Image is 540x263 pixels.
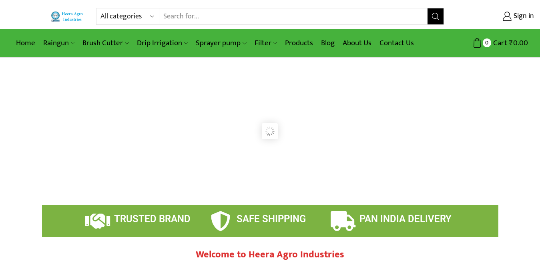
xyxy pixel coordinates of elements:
a: Sprayer pump [192,34,250,52]
span: Cart [491,38,507,48]
bdi: 0.00 [509,37,528,49]
a: Home [12,34,39,52]
span: SAFE SHIPPING [237,213,306,225]
a: 0 Cart ₹0.00 [452,36,528,50]
input: Search for... [159,8,428,24]
span: Sign in [512,11,534,22]
a: About Us [339,34,375,52]
a: Sign in [456,9,534,24]
span: ₹ [509,37,513,49]
a: Brush Cutter [78,34,132,52]
h2: Welcome to Heera Agro Industries [150,249,390,261]
span: 0 [483,38,491,47]
a: Raingun [39,34,78,52]
a: Filter [251,34,281,52]
a: Contact Us [375,34,418,52]
a: Products [281,34,317,52]
a: Blog [317,34,339,52]
span: PAN INDIA DELIVERY [359,213,452,225]
span: TRUSTED BRAND [114,213,191,225]
a: Drip Irrigation [133,34,192,52]
button: Search button [428,8,444,24]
